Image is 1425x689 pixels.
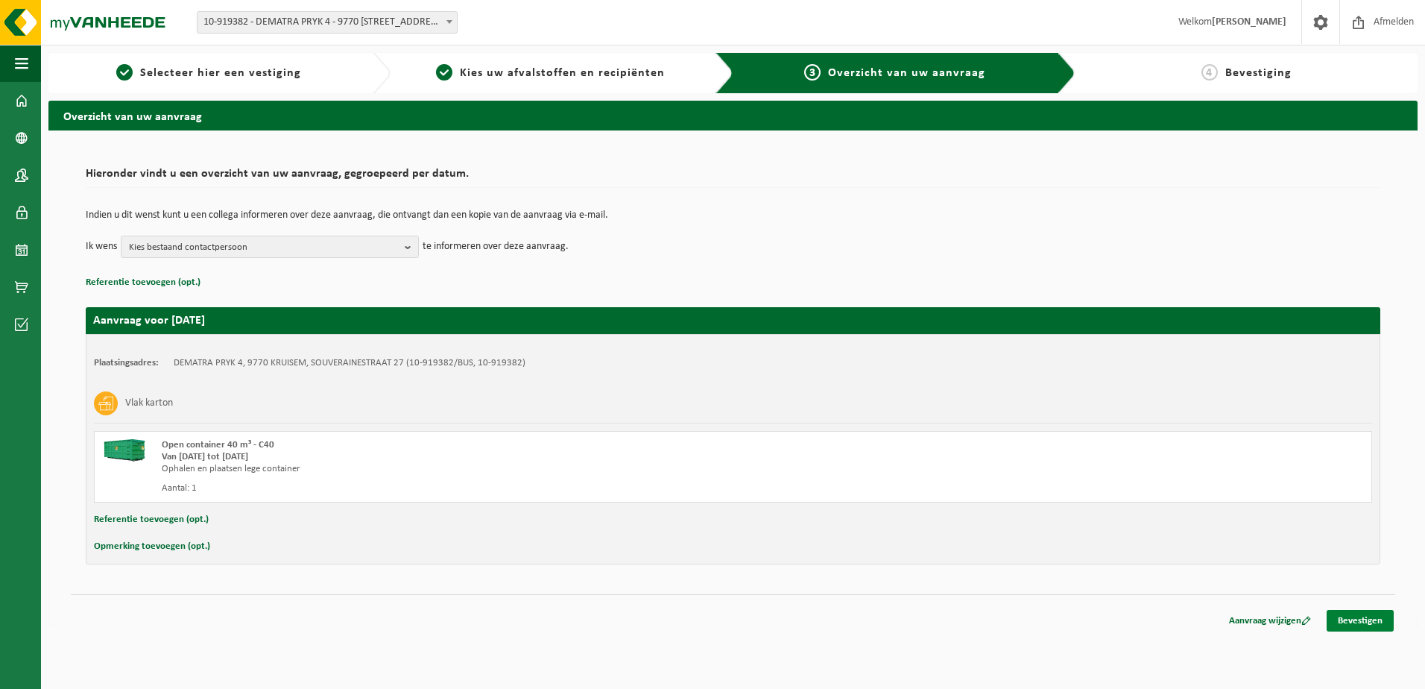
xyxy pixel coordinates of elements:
[129,236,399,259] span: Kies bestaand contactpersoon
[48,101,1418,130] h2: Overzicht van uw aanvraag
[116,64,133,81] span: 1
[93,315,205,327] strong: Aanvraag voor [DATE]
[198,12,457,33] span: 10-919382 - DEMATRA PRYK 4 - 9770 KRUISEM, SOUVERAINESTRAAT 27
[1327,610,1394,632] a: Bevestigen
[460,67,665,79] span: Kies uw afvalstoffen en recipiënten
[1218,610,1322,632] a: Aanvraag wijzigen
[86,273,200,292] button: Referentie toevoegen (opt.)
[86,168,1380,188] h2: Hieronder vindt u een overzicht van uw aanvraag, gegroepeerd per datum.
[162,452,248,462] strong: Van [DATE] tot [DATE]
[140,67,301,79] span: Selecteer hier een vestiging
[56,64,361,82] a: 1Selecteer hier een vestiging
[162,440,274,450] span: Open container 40 m³ - C40
[423,236,569,258] p: te informeren over deze aanvraag.
[436,64,452,81] span: 2
[828,67,985,79] span: Overzicht van uw aanvraag
[162,482,793,494] div: Aantal: 1
[1201,64,1218,81] span: 4
[1225,67,1292,79] span: Bevestiging
[121,236,419,258] button: Kies bestaand contactpersoon
[398,64,703,82] a: 2Kies uw afvalstoffen en recipiënten
[94,537,210,556] button: Opmerking toevoegen (opt.)
[197,11,458,34] span: 10-919382 - DEMATRA PRYK 4 - 9770 KRUISEM, SOUVERAINESTRAAT 27
[86,210,1380,221] p: Indien u dit wenst kunt u een collega informeren over deze aanvraag, die ontvangt dan een kopie v...
[125,391,173,415] h3: Vlak karton
[94,358,159,368] strong: Plaatsingsadres:
[94,510,209,529] button: Referentie toevoegen (opt.)
[1212,16,1286,28] strong: [PERSON_NAME]
[804,64,821,81] span: 3
[174,357,525,369] td: DEMATRA PRYK 4, 9770 KRUISEM, SOUVERAINESTRAAT 27 (10-919382/BUS, 10-919382)
[162,463,793,475] div: Ophalen en plaatsen lege container
[102,439,147,462] img: HK-XC-40-GN-00.png
[86,236,117,258] p: Ik wens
